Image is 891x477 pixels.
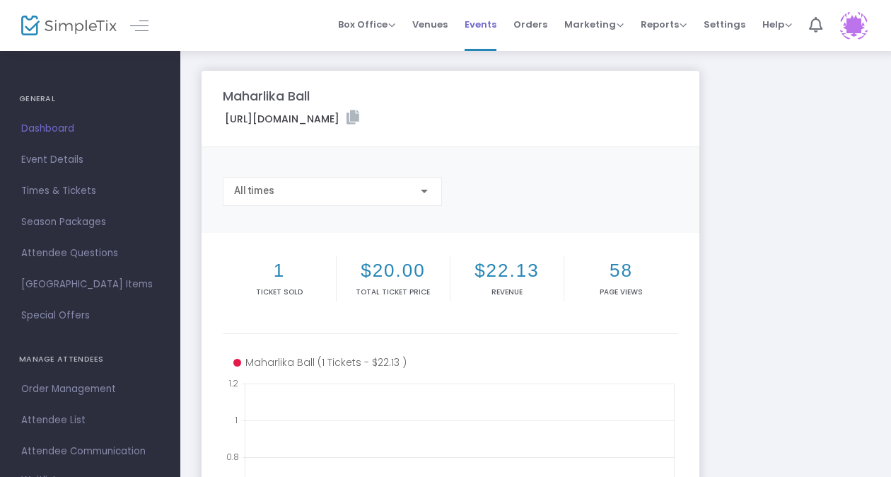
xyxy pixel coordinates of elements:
span: Event Details [21,151,159,169]
p: Total Ticket Price [339,287,447,297]
h2: 1 [226,260,333,282]
label: [URL][DOMAIN_NAME] [225,110,359,127]
span: Marketing [564,18,624,31]
h2: $20.00 [339,260,447,282]
span: Box Office [338,18,395,31]
span: Attendee Communication [21,442,159,461]
h4: MANAGE ATTENDEES [19,345,161,374]
span: Attendee List [21,411,159,430]
span: Attendee Questions [21,244,159,263]
h4: GENERAL [19,85,161,113]
span: Venues [412,6,448,42]
span: Settings [704,6,745,42]
span: Season Packages [21,213,159,231]
span: Special Offers [21,306,159,325]
h2: $22.13 [453,260,561,282]
p: Page Views [567,287,675,297]
span: Order Management [21,380,159,398]
text: 0.8 [226,451,239,463]
span: Help [762,18,792,31]
span: All times [234,185,274,196]
text: 1 [235,414,238,426]
span: Reports [641,18,687,31]
span: [GEOGRAPHIC_DATA] Items [21,275,159,294]
span: Events [465,6,496,42]
text: 1.2 [228,377,238,389]
span: Times & Tickets [21,182,159,200]
m-panel-title: Maharlika Ball [223,86,310,105]
span: Dashboard [21,120,159,138]
p: Revenue [453,287,561,297]
p: Ticket sold [226,287,333,297]
h2: 58 [567,260,675,282]
span: Orders [513,6,547,42]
